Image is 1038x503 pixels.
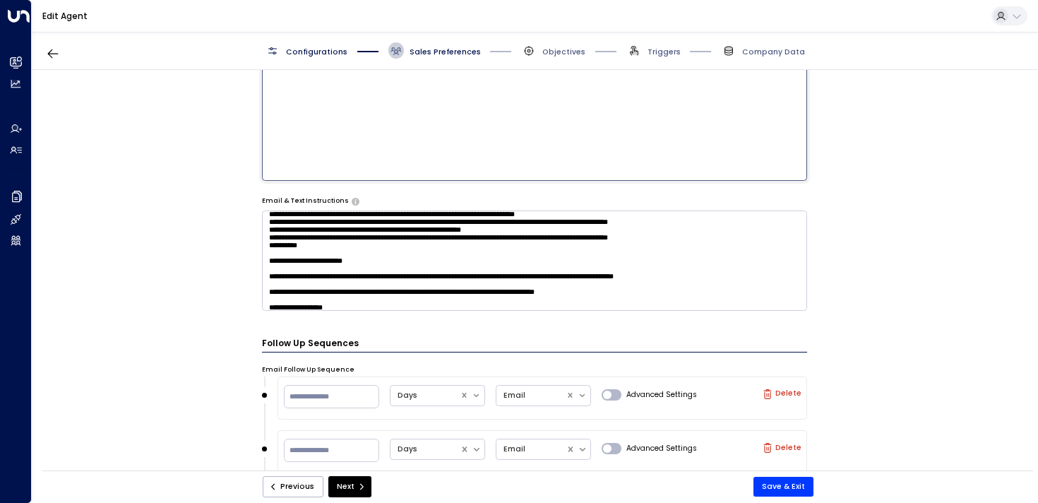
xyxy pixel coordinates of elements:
h3: Follow Up Sequences [262,337,808,353]
button: Provide any specific instructions you want the agent to follow only when responding to leads via ... [352,198,359,205]
span: Triggers [648,47,681,57]
span: Sales Preferences [410,47,481,57]
button: Previous [263,476,323,497]
label: Delete [763,389,801,399]
span: Company Data [742,47,805,57]
span: Advanced Settings [626,443,697,454]
label: Email & Text Instructions [262,196,349,206]
button: Next [328,476,371,497]
span: Advanced Settings [626,389,697,401]
label: Delete [763,443,801,453]
span: Objectives [542,47,585,57]
button: Save & Exit [753,477,813,497]
label: Email Follow Up Sequence [262,365,354,375]
span: Configurations [286,47,347,57]
a: Edit Agent [42,10,88,22]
